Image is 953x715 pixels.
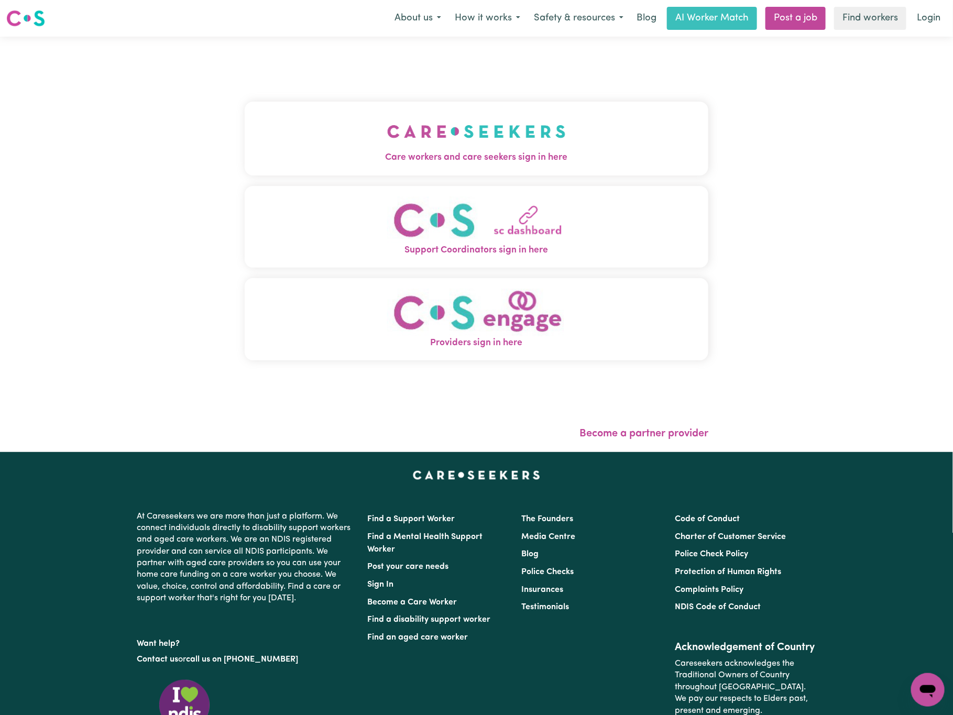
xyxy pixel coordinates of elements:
a: Careseekers home page [413,471,540,479]
button: About us [388,7,448,29]
iframe: Button to launch messaging window [911,673,945,707]
button: Providers sign in here [245,278,709,360]
img: Careseekers logo [6,9,45,28]
a: Media Centre [521,533,575,541]
a: Police Check Policy [675,550,748,558]
a: NDIS Code of Conduct [675,603,761,611]
button: Safety & resources [527,7,630,29]
a: Complaints Policy [675,586,743,594]
h2: Acknowledgement of Country [675,641,816,654]
a: Become a Care Worker [368,598,457,607]
a: Police Checks [521,568,574,576]
a: call us on [PHONE_NUMBER] [187,655,299,664]
a: Blog [630,7,663,30]
a: Become a partner provider [579,428,708,439]
a: Find workers [834,7,906,30]
a: Blog [521,550,539,558]
a: Post a job [765,7,826,30]
p: At Careseekers we are more than just a platform. We connect individuals directly to disability su... [137,507,355,609]
a: Careseekers logo [6,6,45,30]
a: Find an aged care worker [368,633,468,642]
a: Find a disability support worker [368,615,491,624]
button: How it works [448,7,527,29]
span: Providers sign in here [245,336,709,350]
a: Protection of Human Rights [675,568,781,576]
a: Insurances [521,586,563,594]
a: Sign In [368,580,394,589]
button: Care workers and care seekers sign in here [245,102,709,175]
a: Contact us [137,655,179,664]
a: Find a Mental Health Support Worker [368,533,483,554]
button: Support Coordinators sign in here [245,186,709,268]
a: Code of Conduct [675,515,740,523]
a: Testimonials [521,603,569,611]
a: Login [911,7,947,30]
a: Post your care needs [368,563,449,571]
a: Charter of Customer Service [675,533,786,541]
p: Want help? [137,634,355,650]
p: or [137,650,355,669]
a: AI Worker Match [667,7,757,30]
span: Support Coordinators sign in here [245,244,709,257]
span: Care workers and care seekers sign in here [245,151,709,164]
a: Find a Support Worker [368,515,455,523]
a: The Founders [521,515,573,523]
